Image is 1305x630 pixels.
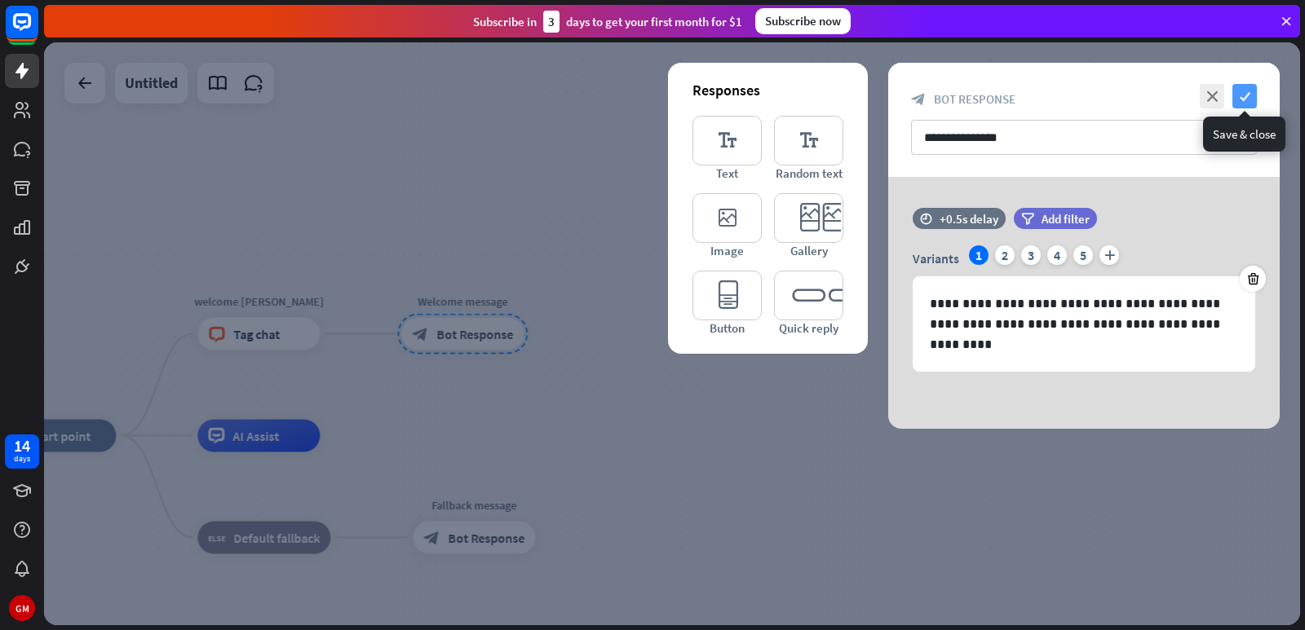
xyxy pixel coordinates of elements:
div: 2 [995,245,1015,265]
button: Open LiveChat chat widget [13,7,62,55]
div: 3 [543,11,560,33]
div: 3 [1021,245,1041,265]
i: plus [1099,245,1119,265]
i: block_bot_response [911,92,926,107]
i: filter [1021,213,1034,225]
span: Variants [913,250,959,267]
div: days [14,453,30,465]
div: +0.5s delay [940,211,998,227]
div: GM [9,595,35,621]
i: check [1232,84,1257,108]
div: Subscribe in days to get your first month for $1 [473,11,742,33]
i: close [1200,84,1224,108]
a: 14 days [5,434,39,469]
div: 5 [1073,245,1093,265]
div: 14 [14,438,30,453]
div: Subscribe now [755,8,851,34]
span: Bot Response [934,91,1015,107]
span: Add filter [1042,211,1090,227]
div: 4 [1047,245,1067,265]
div: 1 [969,245,989,265]
i: time [920,213,932,224]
